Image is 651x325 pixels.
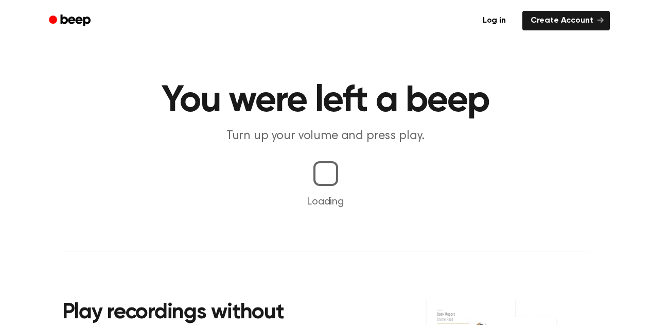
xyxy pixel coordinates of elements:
[128,128,523,145] p: Turn up your volume and press play.
[522,11,610,30] a: Create Account
[472,9,516,32] a: Log in
[12,194,639,210] p: Loading
[62,82,589,119] h1: You were left a beep
[42,11,100,31] a: Beep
